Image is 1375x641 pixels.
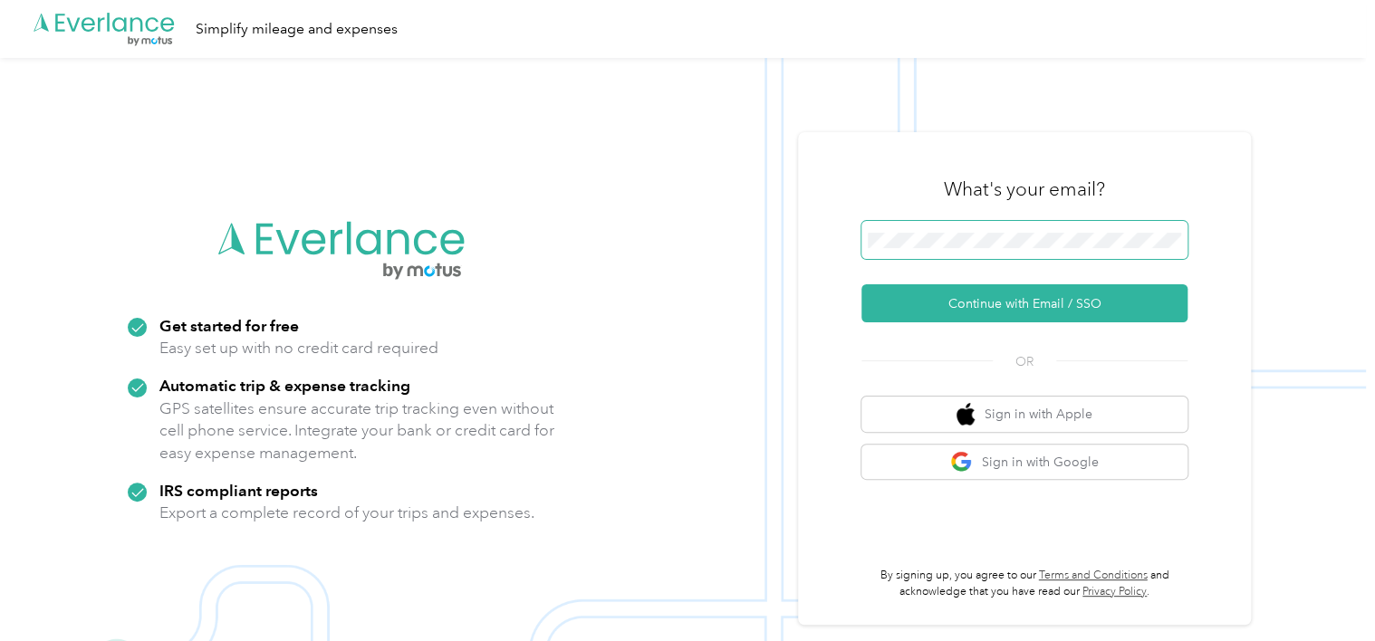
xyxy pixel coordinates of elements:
[159,316,299,335] strong: Get started for free
[196,18,398,41] div: Simplify mileage and expenses
[159,397,555,464] p: GPS satellites ensure accurate trip tracking even without cell phone service. Integrate your bank...
[861,568,1187,599] p: By signing up, you agree to our and acknowledge that you have read our .
[861,397,1187,432] button: apple logoSign in with Apple
[159,502,534,524] p: Export a complete record of your trips and expenses.
[993,352,1056,371] span: OR
[1082,585,1147,598] a: Privacy Policy
[861,445,1187,480] button: google logoSign in with Google
[957,403,975,426] img: apple logo
[159,337,438,359] p: Easy set up with no credit card required
[159,481,318,500] strong: IRS compliant reports
[950,451,973,474] img: google logo
[944,177,1105,202] h3: What's your email?
[861,284,1187,322] button: Continue with Email / SSO
[159,376,410,395] strong: Automatic trip & expense tracking
[1039,569,1148,582] a: Terms and Conditions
